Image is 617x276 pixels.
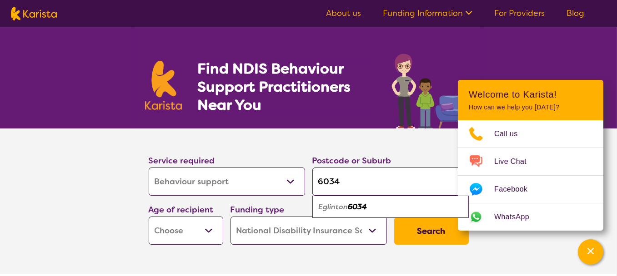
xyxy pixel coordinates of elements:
[494,182,538,196] span: Facebook
[326,8,361,19] a: About us
[567,8,584,19] a: Blog
[312,155,391,166] label: Postcode or Suburb
[494,8,545,19] a: For Providers
[231,204,285,215] label: Funding type
[458,80,603,231] div: Channel Menu
[312,168,469,196] input: Type
[389,49,472,128] img: behaviour-support
[348,202,367,212] em: 6034
[383,8,472,19] a: Funding Information
[494,127,529,141] span: Call us
[469,103,592,111] p: How can we help you [DATE]?
[458,120,603,231] ul: Choose channel
[458,203,603,231] a: Web link opens in a new tab.
[11,7,57,20] img: Karista logo
[394,217,469,245] button: Search
[317,198,464,216] div: Eglinton 6034
[578,239,603,265] button: Channel Menu
[149,204,214,215] label: Age of recipient
[149,155,215,166] label: Service required
[494,210,540,224] span: WhatsApp
[145,61,182,110] img: Karista logo
[319,202,348,212] em: Eglinton
[494,155,537,168] span: Live Chat
[197,59,373,114] h1: Find NDIS Behaviour Support Practitioners Near You
[469,89,592,100] h2: Welcome to Karista!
